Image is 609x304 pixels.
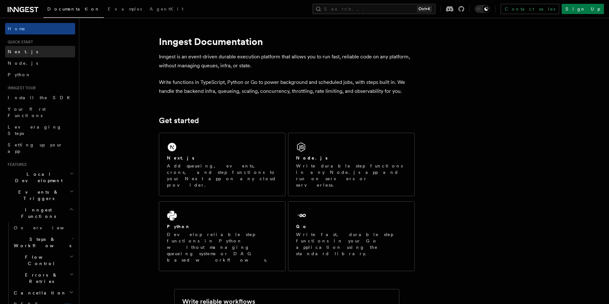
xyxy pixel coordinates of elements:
[5,186,75,204] button: Events & Triggers
[296,223,308,230] h2: Go
[5,69,75,80] a: Python
[5,46,75,57] a: Next.js
[11,287,75,299] button: Cancellation
[11,234,75,251] button: Steps & Workflows
[47,6,100,11] span: Documentation
[5,57,75,69] a: Node.js
[5,204,75,222] button: Inngest Functions
[5,121,75,139] a: Leveraging Steps
[5,85,36,91] span: Inngest tour
[146,2,187,17] a: AgentKit
[159,116,199,125] a: Get started
[108,6,142,11] span: Examples
[8,124,62,136] span: Leveraging Steps
[8,61,38,66] span: Node.js
[8,49,38,54] span: Next.js
[5,207,69,219] span: Inngest Functions
[5,40,33,45] span: Quick start
[150,6,183,11] span: AgentKit
[288,133,415,196] a: Node.jsWrite durable step functions in any Node.js app and run on servers or serverless.
[159,36,415,47] h1: Inngest Documentation
[5,189,70,202] span: Events & Triggers
[5,23,75,34] a: Home
[8,142,63,154] span: Setting up your app
[5,168,75,186] button: Local Development
[5,162,27,167] span: Features
[11,269,75,287] button: Errors & Retries
[43,2,104,18] a: Documentation
[296,231,407,257] p: Write fast, durable step functions in your Go application using the standard library.
[11,222,75,234] a: Overview
[159,201,285,271] a: PythonDevelop reliable step functions in Python without managing queueing systems or DAG based wo...
[11,254,69,267] span: Flow Control
[167,231,277,263] p: Develop reliable step functions in Python without managing queueing systems or DAG based workflows.
[313,4,435,14] button: Search...Ctrl+K
[11,236,71,249] span: Steps & Workflows
[562,4,604,14] a: Sign Up
[501,4,559,14] a: Contact sales
[5,139,75,157] a: Setting up your app
[159,52,415,70] p: Inngest is an event-driven durable execution platform that allows you to run fast, reliable code ...
[475,5,490,13] button: Toggle dark mode
[11,251,75,269] button: Flow Control
[11,290,66,296] span: Cancellation
[159,78,415,96] p: Write functions in TypeScript, Python or Go to power background and scheduled jobs, with steps bu...
[5,103,75,121] a: Your first Functions
[8,72,31,77] span: Python
[11,272,69,285] span: Errors & Retries
[296,155,328,161] h2: Node.js
[417,6,432,12] kbd: Ctrl+K
[5,92,75,103] a: Install the SDK
[167,163,277,188] p: Add queueing, events, crons, and step functions to your Next app on any cloud provider.
[14,225,80,230] span: Overview
[5,171,70,184] span: Local Development
[8,107,46,118] span: Your first Functions
[167,223,191,230] h2: Python
[288,201,415,271] a: GoWrite fast, durable step functions in your Go application using the standard library.
[167,155,194,161] h2: Next.js
[296,163,407,188] p: Write durable step functions in any Node.js app and run on servers or serverless.
[159,133,285,196] a: Next.jsAdd queueing, events, crons, and step functions to your Next app on any cloud provider.
[8,95,74,100] span: Install the SDK
[104,2,146,17] a: Examples
[8,26,26,32] span: Home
